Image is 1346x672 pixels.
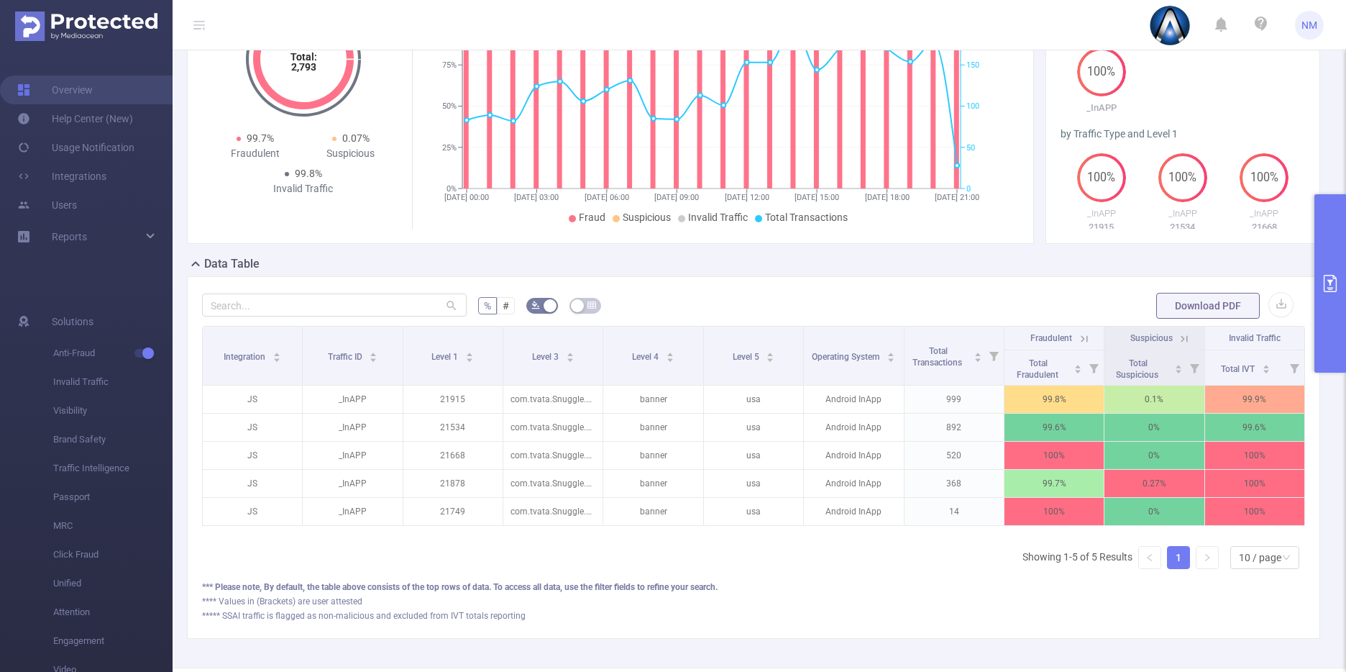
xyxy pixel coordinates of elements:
[1077,172,1126,183] span: 100%
[688,212,748,223] span: Invalid Traffic
[203,386,302,413] p: JS
[566,350,574,355] i: icon: caret-up
[1030,333,1072,343] span: Fraudulent
[203,470,302,497] p: JS
[1301,11,1317,40] span: NM
[905,498,1004,525] p: 14
[342,132,370,144] span: 0.07%
[579,212,605,223] span: Fraud
[1174,363,1182,367] i: icon: caret-up
[203,498,302,525] p: JS
[1061,101,1142,115] p: _InAPP
[303,470,402,497] p: _InAPP
[503,414,603,441] p: com.tvata.Snuggle.Crush
[370,350,377,355] i: icon: caret-up
[804,386,903,413] p: Android InApp
[632,352,661,362] span: Level 4
[295,168,322,179] span: 99.8%
[403,386,503,413] p: 21915
[17,162,106,191] a: Integrations
[370,356,377,360] i: icon: caret-down
[466,356,474,360] i: icon: caret-down
[966,60,979,70] tspan: 150
[1138,546,1161,569] li: Previous Page
[804,498,903,525] p: Android InApp
[1158,172,1207,183] span: 100%
[17,76,93,104] a: Overview
[887,350,895,355] i: icon: caret-up
[1184,350,1204,385] i: Filter menu
[1004,498,1104,525] p: 100%
[52,231,87,242] span: Reports
[603,414,702,441] p: banner
[1004,470,1104,497] p: 99.7%
[935,193,979,202] tspan: [DATE] 21:00
[15,12,157,41] img: Protected Media
[733,352,761,362] span: Level 5
[1104,470,1204,497] p: 0.27%
[53,540,173,569] span: Click Fraud
[52,222,87,251] a: Reports
[17,104,133,133] a: Help Center (New)
[53,454,173,483] span: Traffic Intelligence
[1262,368,1270,372] i: icon: caret-down
[603,498,702,525] p: banner
[1017,358,1061,380] span: Total Fraudulent
[369,350,377,359] div: Sort
[974,350,982,359] div: Sort
[1167,546,1190,569] li: 1
[585,193,629,202] tspan: [DATE] 06:00
[1061,220,1142,235] p: 21915
[1205,470,1304,497] p: 100%
[303,414,402,441] p: _InAPP
[1130,333,1173,343] span: Suspicious
[1224,220,1305,235] p: 21668
[667,356,674,360] i: icon: caret-down
[202,595,1305,608] div: **** Values in (Brackets) are user attested
[1004,442,1104,469] p: 100%
[444,193,489,202] tspan: [DATE] 00:00
[290,61,316,73] tspan: 2,793
[204,255,260,273] h2: Data Table
[966,184,971,194] tspan: 0
[704,498,803,525] p: usa
[273,350,281,355] i: icon: caret-up
[273,350,281,359] div: Sort
[17,191,77,219] a: Users
[1205,414,1304,441] p: 99.6%
[503,386,603,413] p: com.tvata.Snuggle.Crush
[905,470,1004,497] p: 368
[52,307,93,336] span: Solutions
[704,470,803,497] p: usa
[704,386,803,413] p: usa
[431,352,460,362] span: Level 1
[1174,368,1182,372] i: icon: caret-down
[1205,442,1304,469] p: 100%
[1142,220,1223,235] p: 21534
[603,442,702,469] p: banner
[1174,363,1183,371] div: Sort
[704,414,803,441] p: usa
[403,470,503,497] p: 21878
[804,470,903,497] p: Android InApp
[53,368,173,396] span: Invalid Traffic
[725,193,769,202] tspan: [DATE] 12:00
[466,350,474,355] i: icon: caret-up
[442,60,457,70] tspan: 75%
[766,356,774,360] i: icon: caret-down
[303,146,399,161] div: Suspicious
[202,581,1305,594] div: *** Please note, By default, the table above consists of the top rows of data. To access all data...
[203,414,302,441] p: JS
[766,350,774,355] i: icon: caret-up
[53,339,173,368] span: Anti-Fraud
[273,356,281,360] i: icon: caret-down
[303,498,402,525] p: _InAPP
[247,132,274,144] span: 99.7%
[53,483,173,512] span: Passport
[1145,553,1154,562] i: icon: left
[442,143,457,153] tspan: 25%
[1142,206,1223,221] p: _InAPP
[704,442,803,469] p: usa
[1061,127,1305,142] div: by Traffic Type and Level 1
[1104,442,1204,469] p: 0%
